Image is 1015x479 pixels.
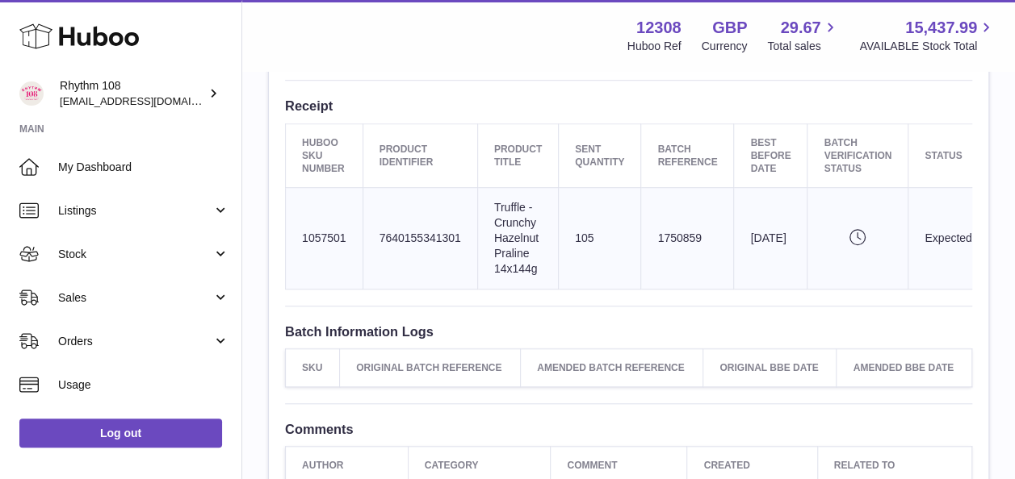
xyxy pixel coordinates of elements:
[734,188,807,289] td: [DATE]
[58,334,212,349] span: Orders
[837,348,972,386] th: Amended BBE Date
[58,247,212,262] span: Stock
[286,123,363,188] th: Huboo SKU Number
[60,78,205,109] div: Rhythm 108
[859,17,996,54] a: 15,437.99 AVAILABLE Stock Total
[58,377,229,393] span: Usage
[477,123,558,188] th: Product title
[703,348,837,386] th: Original BBE Date
[521,348,703,386] th: Amended Batch Reference
[780,17,820,39] span: 29.67
[286,188,363,289] td: 1057501
[702,39,748,54] div: Currency
[712,17,747,39] strong: GBP
[285,323,972,340] h3: Batch Information Logs
[636,17,682,39] strong: 12308
[559,123,641,188] th: Sent Quantity
[58,160,229,175] span: My Dashboard
[767,39,839,54] span: Total sales
[58,290,212,306] span: Sales
[859,39,996,54] span: AVAILABLE Stock Total
[627,39,682,54] div: Huboo Ref
[908,188,988,289] td: Expected
[19,81,44,106] img: internalAdmin-12308@internal.huboo.com
[363,123,477,188] th: Product Identifier
[285,97,972,115] h3: Receipt
[363,188,477,289] td: 7640155341301
[767,17,839,54] a: 29.67 Total sales
[286,348,340,386] th: SKU
[641,188,734,289] td: 1750859
[905,17,977,39] span: 15,437.99
[19,419,222,448] a: Log out
[641,123,734,188] th: Batch Reference
[60,94,237,107] span: [EMAIL_ADDRESS][DOMAIN_NAME]
[285,420,972,438] h3: Comments
[734,123,807,188] th: Best Before Date
[477,188,558,289] td: Truffle - Crunchy Hazelnut Praline 14x144g
[58,203,212,219] span: Listings
[807,123,908,188] th: Batch Verification Status
[908,123,988,188] th: Status
[559,188,641,289] td: 105
[340,348,521,386] th: Original Batch Reference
